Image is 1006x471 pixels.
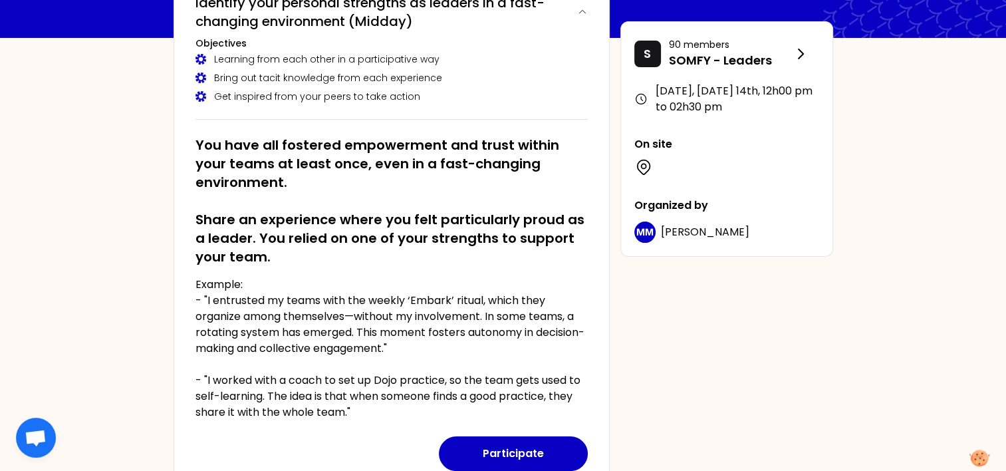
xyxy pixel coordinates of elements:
[195,53,588,66] div: Learning from each other in a participative way
[634,83,819,115] div: [DATE], [DATE] 14th , 12h00 pm to 02h30 pm
[195,90,588,103] div: Get inspired from your peers to take action
[669,38,793,51] p: 90 members
[16,418,56,458] div: Otwarty czat
[634,136,819,152] p: On site
[669,51,793,70] p: SOMFY - Leaders
[634,198,819,214] p: Organized by
[195,136,588,266] h2: You have all fostered empowerment and trust within your teams at least once, even in a fast-chang...
[644,45,651,63] p: S
[636,226,654,239] p: MM
[195,277,588,420] p: Example: - "I entrusted my teams with the weekly ‘Embark’ ritual, which they organize among thems...
[195,71,588,84] div: Bring out tacit knowledge from each experience
[439,436,588,471] button: Participate
[661,224,749,239] span: [PERSON_NAME]
[195,37,588,50] h3: Objectives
